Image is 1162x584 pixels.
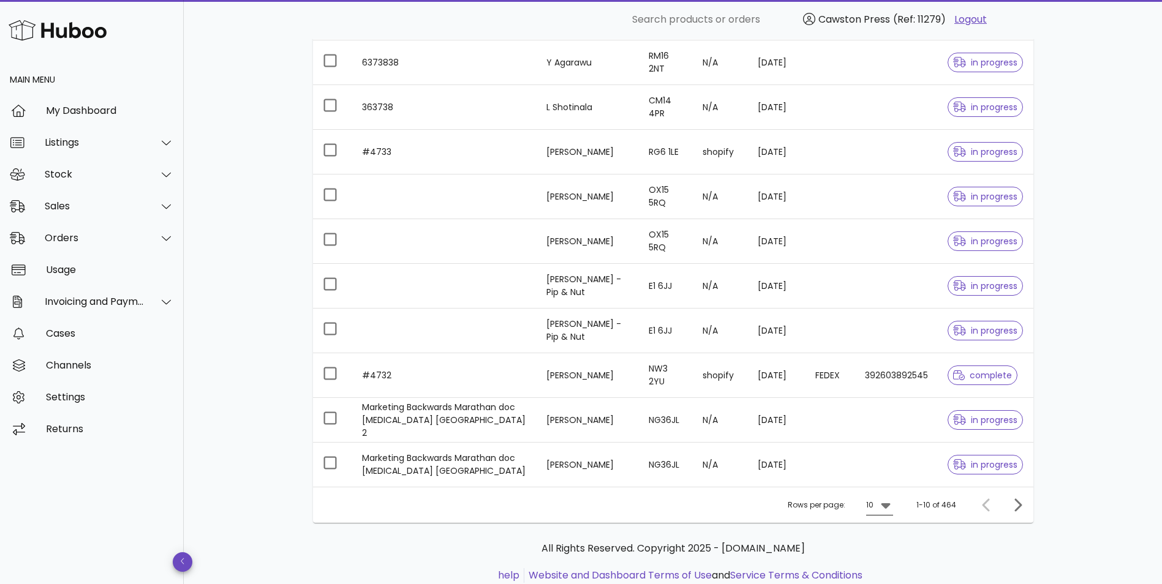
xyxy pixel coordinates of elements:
[693,174,748,219] td: N/A
[46,359,174,371] div: Channels
[693,40,748,85] td: N/A
[748,443,805,487] td: [DATE]
[46,328,174,339] div: Cases
[953,58,1018,67] span: in progress
[639,398,693,443] td: NG36JL
[537,353,639,398] td: [PERSON_NAME]
[953,460,1018,469] span: in progress
[537,219,639,264] td: [PERSON_NAME]
[639,219,693,264] td: OX15 5RQ
[639,264,693,309] td: E1 6JJ
[45,137,145,148] div: Listings
[352,398,537,443] td: Marketing Backwards Marathan doc [MEDICAL_DATA] [GEOGRAPHIC_DATA] 2
[953,371,1013,380] span: complete
[893,12,946,26] span: (Ref: 11279)
[730,568,862,582] a: Service Terms & Conditions
[805,353,855,398] td: FEDEX
[788,487,893,523] div: Rows per page:
[45,232,145,244] div: Orders
[639,85,693,130] td: CM14 4PR
[866,495,893,515] div: 10Rows per page:
[537,264,639,309] td: [PERSON_NAME] - Pip & Nut
[323,541,1024,556] p: All Rights Reserved. Copyright 2025 - [DOMAIN_NAME]
[953,148,1018,156] span: in progress
[953,103,1018,111] span: in progress
[748,264,805,309] td: [DATE]
[748,219,805,264] td: [DATE]
[46,391,174,403] div: Settings
[352,85,537,130] td: 363738
[46,264,174,275] div: Usage
[46,423,174,435] div: Returns
[639,443,693,487] td: NG36JL
[693,219,748,264] td: N/A
[45,296,145,307] div: Invoicing and Payments
[639,174,693,219] td: OX15 5RQ
[537,174,639,219] td: [PERSON_NAME]
[352,443,537,487] td: Marketing Backwards Marathan doc [MEDICAL_DATA] [GEOGRAPHIC_DATA]
[953,326,1018,335] span: in progress
[953,237,1018,245] span: in progress
[954,12,987,27] a: Logout
[524,568,862,583] li: and
[352,40,537,85] td: 6373838
[916,500,956,511] div: 1-10 of 464
[693,398,748,443] td: N/A
[748,309,805,353] td: [DATE]
[693,443,748,487] td: N/A
[855,353,938,398] td: 392603892545
[748,40,805,85] td: [DATE]
[46,105,174,116] div: My Dashboard
[953,416,1018,424] span: in progress
[45,200,145,212] div: Sales
[537,309,639,353] td: [PERSON_NAME] - Pip & Nut
[693,264,748,309] td: N/A
[693,85,748,130] td: N/A
[748,85,805,130] td: [DATE]
[639,130,693,174] td: RG6 1LE
[693,130,748,174] td: shopify
[529,568,712,582] a: Website and Dashboard Terms of Use
[537,85,639,130] td: L Shotinala
[352,353,537,398] td: #4732
[639,353,693,398] td: NW3 2YU
[352,130,537,174] td: #4733
[818,12,890,26] span: Cawston Press
[953,192,1018,201] span: in progress
[748,130,805,174] td: [DATE]
[537,130,639,174] td: [PERSON_NAME]
[693,309,748,353] td: N/A
[45,168,145,180] div: Stock
[748,174,805,219] td: [DATE]
[748,398,805,443] td: [DATE]
[639,40,693,85] td: RM16 2NT
[498,568,519,582] a: help
[748,353,805,398] td: [DATE]
[953,282,1018,290] span: in progress
[1006,494,1028,516] button: Next page
[537,443,639,487] td: [PERSON_NAME]
[537,398,639,443] td: [PERSON_NAME]
[9,17,107,43] img: Huboo Logo
[693,353,748,398] td: shopify
[866,500,873,511] div: 10
[537,40,639,85] td: Y Agarawu
[639,309,693,353] td: E1 6JJ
